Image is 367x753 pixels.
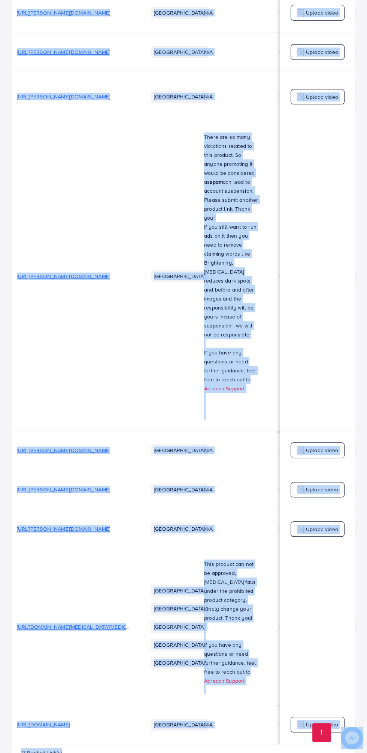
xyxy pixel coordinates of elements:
[151,719,208,731] li: [GEOGRAPHIC_DATA]
[204,721,213,728] span: N/A
[204,486,213,493] span: N/A
[204,178,258,222] span: can lead to account suspension. Please submit another product link. Thank you!
[151,603,208,615] li: [GEOGRAPHIC_DATA]
[341,727,363,749] img: image
[204,641,256,676] span: If you have any questions or need further guidance, feel free to reach out to
[204,385,245,392] a: Adreach Support
[204,9,213,16] span: N/A
[151,7,208,19] li: [GEOGRAPHIC_DATA]
[151,621,208,633] li: [GEOGRAPHIC_DATA]
[204,525,213,533] span: N/A
[204,677,245,685] a: Adreach Support
[17,93,110,100] span: [URL][PERSON_NAME][DOMAIN_NAME]
[204,133,255,186] span: There are so many violations related to this product. So anyone promoting it would be considered as
[297,525,306,534] img: logo
[151,585,208,597] li: [GEOGRAPHIC_DATA]
[204,349,256,383] span: If you have any questions or need further guidance, feel free to reach out to
[151,46,208,58] li: [GEOGRAPHIC_DATA]
[306,720,338,729] p: Upload video
[297,720,306,729] img: logo
[297,485,306,494] img: logo
[306,485,338,494] p: Upload video
[306,446,338,455] p: Upload video
[17,446,110,454] span: [URL][PERSON_NAME][DOMAIN_NAME]
[17,623,149,631] span: [URL][DOMAIN_NAME][MEDICAL_DATA][MEDICAL_DATA]
[151,639,208,651] li: [GEOGRAPHIC_DATA]
[297,446,306,455] img: logo
[297,8,306,17] img: logo
[17,525,110,533] span: [URL][PERSON_NAME][DOMAIN_NAME]
[17,721,70,728] span: [URL][DOMAIN_NAME]
[151,523,208,535] li: [GEOGRAPHIC_DATA]
[151,91,208,103] li: [GEOGRAPHIC_DATA]
[210,178,223,186] strong: spam
[204,48,213,56] span: N/A
[306,48,338,57] p: Upload video
[306,525,338,534] p: Upload video
[204,222,261,339] p: if you still want to run ads on it then you need to remove claiming words like Brightening, [MEDI...
[204,446,213,454] span: N/A
[151,484,208,496] li: [GEOGRAPHIC_DATA]
[17,272,110,280] span: [URL][PERSON_NAME][DOMAIN_NAME]
[297,92,306,101] img: logo
[306,8,338,17] p: Upload video
[151,270,208,282] li: [GEOGRAPHIC_DATA]
[17,48,110,56] span: [URL][PERSON_NAME][DOMAIN_NAME]
[151,657,208,669] li: [GEOGRAPHIC_DATA]
[306,92,338,101] p: Upload video
[17,486,110,493] span: [URL][PERSON_NAME][DOMAIN_NAME]
[17,9,110,16] span: [URL][PERSON_NAME][DOMAIN_NAME]
[151,444,208,456] li: [GEOGRAPHIC_DATA]
[204,560,261,622] p: This product can not be approved, [MEDICAL_DATA] falls under the prohibited product category. Kin...
[297,48,306,57] img: logo
[204,93,213,100] span: N/A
